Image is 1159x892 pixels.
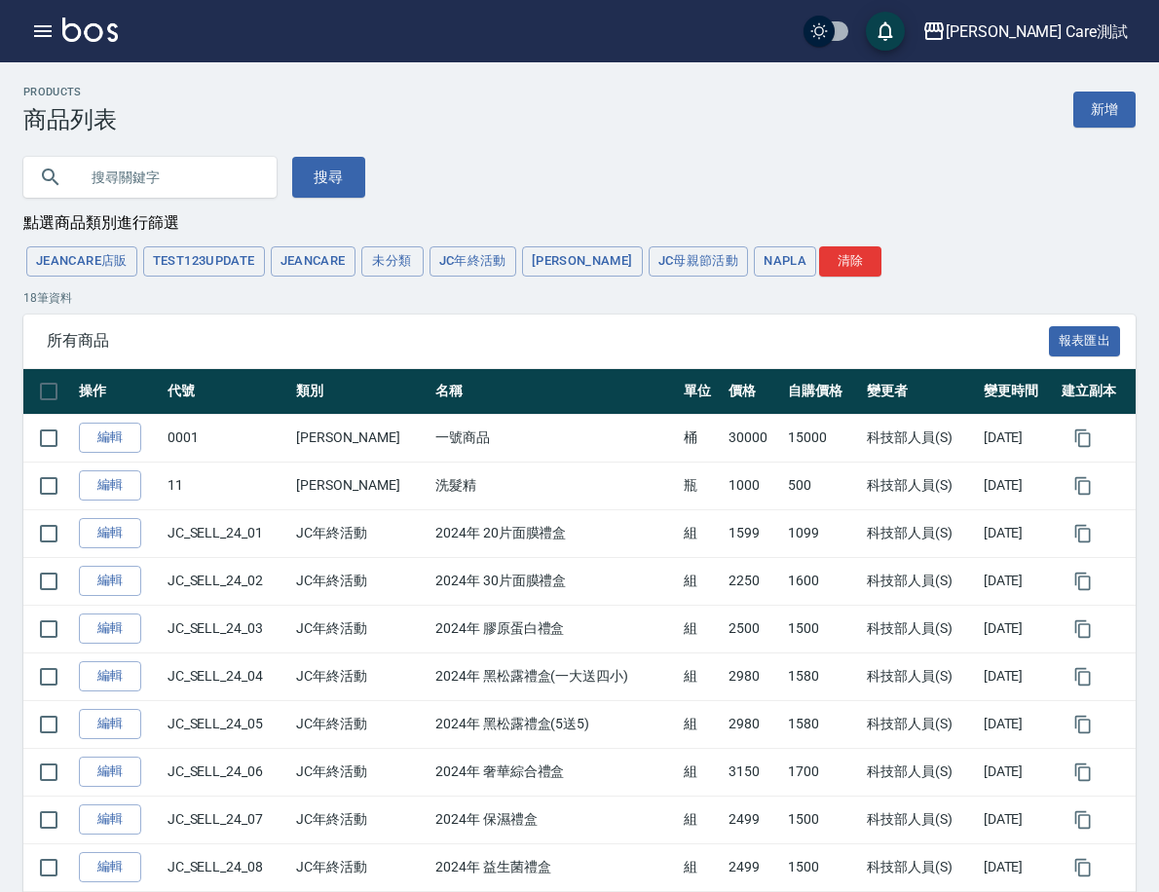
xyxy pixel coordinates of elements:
td: 2500 [724,605,783,652]
td: [DATE] [979,700,1058,748]
td: 科技部人員(S) [862,700,979,748]
td: [DATE] [979,796,1058,843]
td: JC_SELL_24_03 [163,605,292,652]
a: 編輯 [79,613,141,644]
th: 價格 [724,369,783,415]
td: 組 [679,796,724,843]
td: 2024年 黑松露禮盒(一大送四小) [430,652,679,700]
td: 1700 [783,748,862,796]
td: 組 [679,843,724,891]
th: 變更時間 [979,369,1058,415]
td: JC年終活動 [291,652,430,700]
a: 編輯 [79,852,141,882]
a: 報表匯出 [1049,331,1121,350]
td: 2024年 20片面膜禮盒 [430,509,679,557]
button: Jeancare [271,246,355,277]
td: [DATE] [979,652,1058,700]
td: 瓶 [679,462,724,509]
td: 1580 [783,700,862,748]
td: 科技部人員(S) [862,557,979,605]
button: [PERSON_NAME] Care測試 [915,12,1136,52]
button: JC年終活動 [430,246,516,277]
td: 1099 [783,509,862,557]
td: JC_SELL_24_01 [163,509,292,557]
td: 桶 [679,414,724,462]
a: 編輯 [79,757,141,787]
th: 變更者 [862,369,979,415]
button: JC母親節活動 [649,246,749,277]
td: JC年終活動 [291,843,430,891]
a: 編輯 [79,661,141,691]
th: 單位 [679,369,724,415]
td: 3150 [724,748,783,796]
td: 科技部人員(S) [862,414,979,462]
button: [PERSON_NAME] [522,246,643,277]
td: 組 [679,509,724,557]
td: 科技部人員(S) [862,843,979,891]
a: 編輯 [79,566,141,596]
td: 1000 [724,462,783,509]
th: 操作 [74,369,163,415]
button: 報表匯出 [1049,326,1121,356]
td: 2024年 益生菌禮盒 [430,843,679,891]
button: 清除 [819,246,881,277]
input: 搜尋關鍵字 [78,151,261,204]
td: JC_SELL_24_05 [163,700,292,748]
td: 組 [679,652,724,700]
td: 科技部人員(S) [862,796,979,843]
td: 2250 [724,557,783,605]
th: 類別 [291,369,430,415]
td: 洗髮精 [430,462,679,509]
button: 搜尋 [292,157,365,198]
td: 科技部人員(S) [862,605,979,652]
td: 2024年 30片面膜禮盒 [430,557,679,605]
td: 組 [679,605,724,652]
td: 組 [679,748,724,796]
span: 所有商品 [47,331,1049,351]
button: Napla [754,246,816,277]
td: [DATE] [979,414,1058,462]
td: [PERSON_NAME] [291,462,430,509]
td: JC年終活動 [291,557,430,605]
td: 1500 [783,843,862,891]
p: 18 筆資料 [23,289,1136,307]
td: [PERSON_NAME] [291,414,430,462]
a: 編輯 [79,470,141,501]
a: 新增 [1073,92,1136,128]
td: 2024年 膠原蛋白禮盒 [430,605,679,652]
td: JC年終活動 [291,796,430,843]
a: 編輯 [79,709,141,739]
td: 1599 [724,509,783,557]
img: Logo [62,18,118,42]
h3: 商品列表 [23,106,117,133]
td: 一號商品 [430,414,679,462]
td: [DATE] [979,843,1058,891]
td: 11 [163,462,292,509]
th: 建立副本 [1057,369,1136,415]
a: 編輯 [79,804,141,835]
td: 2980 [724,652,783,700]
td: 1500 [783,796,862,843]
td: 2499 [724,796,783,843]
td: JC_SELL_24_08 [163,843,292,891]
td: [DATE] [979,509,1058,557]
h2: Products [23,86,117,98]
td: 15000 [783,414,862,462]
button: save [866,12,905,51]
td: [DATE] [979,557,1058,605]
td: [DATE] [979,462,1058,509]
td: 2024年 黑松露禮盒(5送5) [430,700,679,748]
th: 自購價格 [783,369,862,415]
a: 編輯 [79,423,141,453]
th: 名稱 [430,369,679,415]
td: JC年終活動 [291,605,430,652]
button: 未分類 [361,246,424,277]
td: 2024年 保濕禮盒 [430,796,679,843]
td: JC年終活動 [291,509,430,557]
td: JC_SELL_24_04 [163,652,292,700]
td: JC_SELL_24_07 [163,796,292,843]
div: [PERSON_NAME] Care測試 [946,19,1128,44]
td: 1600 [783,557,862,605]
td: 2024年 奢華綜合禮盒 [430,748,679,796]
td: 2980 [724,700,783,748]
